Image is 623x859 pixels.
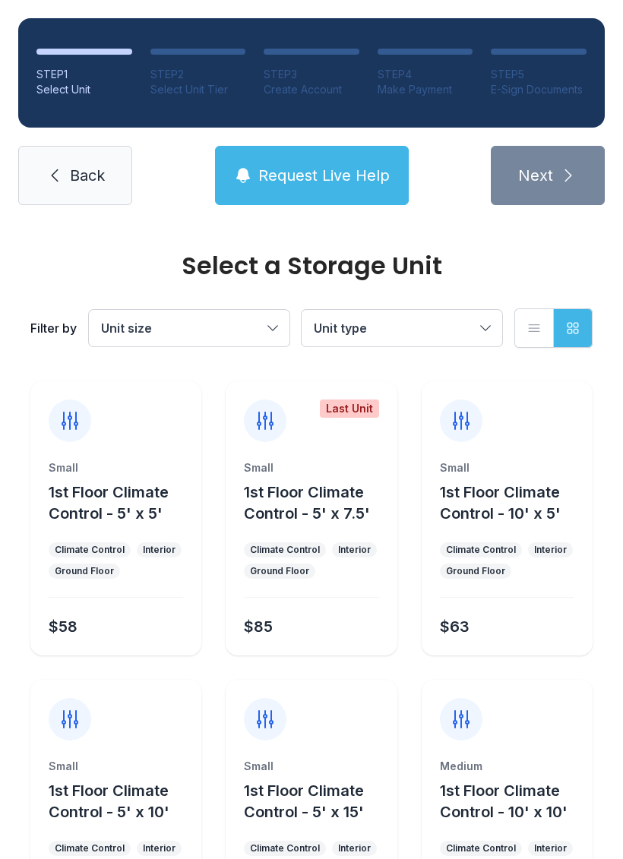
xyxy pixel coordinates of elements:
div: Select a Storage Unit [30,254,593,278]
button: 1st Floor Climate Control - 5' x 5' [49,482,195,524]
div: STEP 2 [150,67,246,82]
div: STEP 1 [36,67,132,82]
div: Ground Floor [55,565,114,577]
div: STEP 3 [264,67,359,82]
span: Unit size [101,321,152,336]
button: 1st Floor Climate Control - 5' x 7.5' [244,482,391,524]
div: Small [440,460,574,475]
div: Select Unit Tier [150,82,246,97]
div: Interior [338,842,371,854]
div: Climate Control [250,842,320,854]
span: 1st Floor Climate Control - 5' x 5' [49,483,169,523]
span: 1st Floor Climate Control - 5' x 10' [49,782,169,821]
button: 1st Floor Climate Control - 5' x 10' [49,780,195,823]
span: Request Live Help [258,165,390,186]
div: Climate Control [250,544,320,556]
div: Make Payment [378,82,473,97]
div: Interior [534,544,567,556]
div: Last Unit [320,399,379,418]
button: 1st Floor Climate Control - 10' x 5' [440,482,587,524]
div: STEP 4 [378,67,473,82]
div: Climate Control [55,544,125,556]
span: 1st Floor Climate Control - 5' x 7.5' [244,483,370,523]
div: Ground Floor [446,565,505,577]
div: Climate Control [55,842,125,854]
div: Select Unit [36,82,132,97]
button: Unit size [89,310,289,346]
div: $85 [244,616,273,637]
span: Back [70,165,105,186]
div: Medium [440,759,574,774]
span: 1st Floor Climate Control - 10' x 5' [440,483,561,523]
div: Small [244,460,378,475]
div: Climate Control [446,842,516,854]
div: Interior [143,544,176,556]
span: Unit type [314,321,367,336]
div: Create Account [264,82,359,97]
div: Interior [534,842,567,854]
div: Ground Floor [250,565,309,577]
div: Interior [338,544,371,556]
span: 1st Floor Climate Control - 10' x 10' [440,782,568,821]
button: 1st Floor Climate Control - 5' x 15' [244,780,391,823]
button: 1st Floor Climate Control - 10' x 10' [440,780,587,823]
div: Small [49,460,183,475]
span: Next [518,165,553,186]
div: E-Sign Documents [491,82,587,97]
button: Unit type [302,310,502,346]
div: $63 [440,616,470,637]
div: Small [244,759,378,774]
span: 1st Floor Climate Control - 5' x 15' [244,782,364,821]
div: Interior [143,842,176,854]
div: STEP 5 [491,67,587,82]
div: Climate Control [446,544,516,556]
div: Filter by [30,319,77,337]
div: Small [49,759,183,774]
div: $58 [49,616,77,637]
